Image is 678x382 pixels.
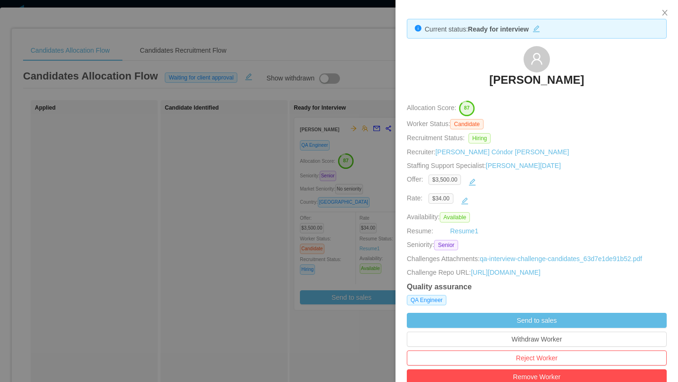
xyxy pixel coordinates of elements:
button: icon: edit [465,175,480,190]
button: icon: edit [529,23,544,32]
span: Challenge Repo URL: [407,268,471,278]
button: icon: edit [457,193,472,208]
span: Available [440,212,470,223]
h3: [PERSON_NAME] [489,72,584,88]
span: Challenges Attachments: [407,254,480,264]
strong: Quality assurance [407,283,472,291]
span: Seniority: [407,240,434,250]
span: Resume: [407,227,433,235]
button: Send to sales [407,313,667,328]
a: Resume1 [450,226,478,236]
span: $3,500.00 [428,175,461,185]
span: Allocation Score: [407,104,456,112]
span: Worker Status: [407,120,450,127]
i: icon: info-circle [415,25,421,32]
span: Staffing Support Specialist: [407,162,561,169]
button: Reject Worker [407,350,667,366]
span: Recruitment Status: [407,134,465,142]
span: Current status: [425,25,468,33]
a: [PERSON_NAME] [489,72,584,93]
span: QA Engineer [407,295,446,305]
button: 87 [456,100,475,115]
span: Availability: [407,213,474,221]
strong: Ready for interview [468,25,529,33]
span: Recruiter: [407,148,569,156]
span: Hiring [468,133,491,143]
span: Candidate [450,119,484,129]
i: icon: user [530,52,543,65]
i: icon: close [661,9,669,16]
a: [PERSON_NAME] Cóndor [PERSON_NAME] [436,148,569,156]
a: [PERSON_NAME][DATE] [486,162,561,169]
a: qa-interview-challenge-candidates_63d7e1de91b52.pdf [480,255,642,263]
text: 87 [464,105,470,111]
button: Withdraw Worker [407,332,667,347]
span: Senior [434,240,458,250]
span: $34.00 [428,193,453,204]
a: [URL][DOMAIN_NAME] [471,269,541,276]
